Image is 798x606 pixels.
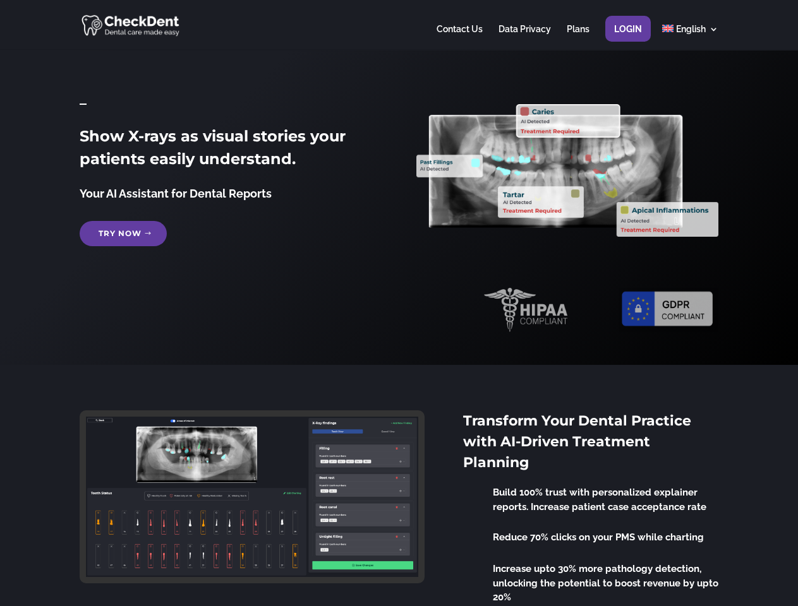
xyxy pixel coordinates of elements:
[82,13,181,37] img: CheckDent AI
[416,104,718,237] img: X_Ray_annotated
[80,187,272,200] span: Your AI Assistant for Dental Reports
[567,25,589,49] a: Plans
[493,563,718,603] span: Increase upto 30% more pathology detection, unlocking the potential to boost revenue by upto 20%
[80,90,87,107] span: _
[80,125,381,177] h2: Show X-rays as visual stories your patients easily understand.
[493,487,706,513] span: Build 100% trust with personalized explainer reports. Increase patient case acceptance rate
[499,25,551,49] a: Data Privacy
[493,532,704,543] span: Reduce 70% clicks on your PMS while charting
[463,412,691,471] span: Transform Your Dental Practice with AI-Driven Treatment Planning
[437,25,483,49] a: Contact Us
[614,25,642,49] a: Login
[662,25,718,49] a: English
[676,24,706,34] span: English
[80,221,167,246] a: Try Now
